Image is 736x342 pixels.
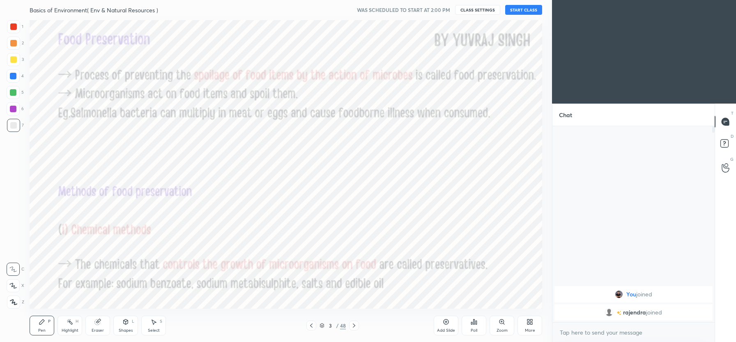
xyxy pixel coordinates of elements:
[7,37,24,50] div: 2
[731,110,734,116] p: T
[38,328,46,333] div: Pen
[497,328,508,333] div: Zoom
[92,328,104,333] div: Eraser
[7,86,24,99] div: 5
[357,6,450,14] h5: WAS SCHEDULED TO START AT 2:00 PM
[471,328,477,333] div: Poll
[7,20,23,33] div: 1
[119,328,133,333] div: Shapes
[148,328,160,333] div: Select
[30,6,158,14] h4: Basics of Environment( Env & Natural Resources )
[623,309,646,316] span: rajendra
[7,69,24,83] div: 4
[7,102,24,116] div: 6
[730,156,734,162] p: G
[616,311,621,315] img: no-rating-badge.077c3623.svg
[160,319,162,324] div: S
[326,323,334,328] div: 3
[615,290,623,298] img: f845d9891ff2455a9541dbd0ff7792b6.jpg
[7,119,24,132] div: 7
[7,263,24,276] div: C
[731,133,734,139] p: D
[552,104,579,126] p: Chat
[455,5,500,15] button: CLASS SETTINGS
[336,323,338,328] div: /
[340,322,346,329] div: 48
[646,309,662,316] span: joined
[76,319,78,324] div: H
[132,319,134,324] div: L
[7,279,24,292] div: X
[7,53,24,66] div: 3
[525,328,535,333] div: More
[552,284,715,322] div: grid
[7,296,24,309] div: Z
[626,291,636,298] span: You
[437,328,455,333] div: Add Slide
[48,319,51,324] div: P
[636,291,652,298] span: joined
[505,5,542,15] button: START CLASS
[605,308,613,317] img: default.png
[62,328,78,333] div: Highlight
